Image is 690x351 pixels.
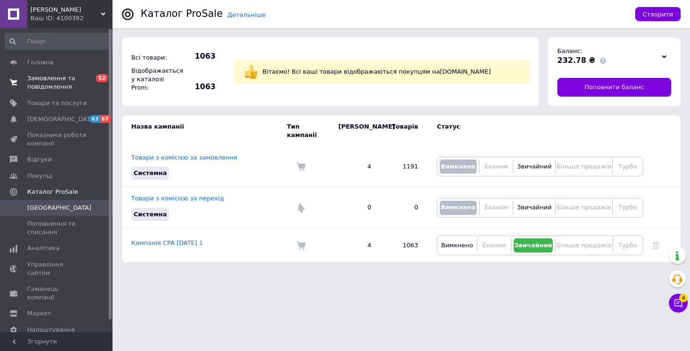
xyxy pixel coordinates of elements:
[516,160,553,174] button: Звичайний
[556,163,611,170] span: Більше продажів
[440,201,477,215] button: Вимкнено
[558,160,610,174] button: Більше продажів
[679,294,688,302] span: 4
[27,244,60,252] span: Аналітика
[329,228,381,262] td: 4
[485,163,508,170] span: Економ
[669,294,688,313] button: Чат з покупцем4
[381,115,427,146] td: Товарів
[131,239,203,246] a: Кампанія CPA [DATE] 1
[89,115,100,123] span: 63
[517,204,552,211] span: Звичайний
[27,155,52,164] span: Відгуки
[27,188,78,196] span: Каталог ProSale
[441,163,475,170] span: Вимкнено
[557,78,671,97] a: Поповнити баланс
[5,33,116,50] input: Пошук
[329,187,381,228] td: 0
[482,201,510,215] button: Економ
[557,47,582,54] span: Баланс:
[482,242,506,249] span: Економ
[558,201,610,215] button: Більше продажів
[615,238,640,252] button: Турбо
[244,65,258,79] img: :+1:
[482,160,510,174] button: Економ
[556,204,611,211] span: Більше продажів
[129,64,180,95] div: Відображається у каталозі Prom:
[122,115,287,146] td: Назва кампанії
[27,285,87,302] span: Гаманець компанії
[643,11,673,18] span: Створити
[27,309,51,318] span: Маркет
[227,11,266,18] a: Детальніше
[27,74,87,91] span: Замовлення та повідомлення
[296,162,306,171] img: Комісія за замовлення
[381,228,427,262] td: 1063
[585,83,644,92] span: Поповнити баланс
[30,6,101,14] span: Терра Флора
[635,7,681,21] button: Створити
[287,115,329,146] td: Тип кампанії
[381,187,427,228] td: 0
[618,204,637,211] span: Турбо
[260,65,522,78] div: Вітаємо! Всі ваші товари відображаються покупцям на [DOMAIN_NAME]
[480,238,508,252] button: Економ
[615,201,640,215] button: Турбо
[485,204,508,211] span: Економ
[134,169,167,176] span: Системна
[615,160,640,174] button: Турбо
[427,115,643,146] td: Статус
[27,99,87,107] span: Товари та послуги
[131,154,237,161] a: Товари з комісією за замовлення
[100,115,111,123] span: 67
[440,238,474,252] button: Вимкнено
[134,211,167,218] span: Системна
[516,201,553,215] button: Звичайний
[514,238,553,252] button: Звичайний
[27,131,87,148] span: Показники роботи компанії
[141,9,223,19] div: Каталог ProSale
[381,146,427,187] td: 1191
[517,163,552,170] span: Звичайний
[440,160,477,174] button: Вимкнено
[296,203,306,213] img: Комісія за перехід
[27,326,75,334] span: Налаштування
[558,238,610,252] button: Більше продажів
[27,115,97,123] span: [DEMOGRAPHIC_DATA]
[296,241,306,250] img: Комісія за замовлення
[183,51,216,61] span: 1063
[27,220,87,237] span: Поповнення та списання
[618,242,637,249] span: Турбо
[183,82,216,92] span: 1063
[557,56,595,65] span: 232.78 ₴
[30,14,112,23] div: Ваш ID: 4100392
[329,115,381,146] td: [PERSON_NAME]
[441,242,473,249] span: Вимкнено
[514,242,552,249] span: Звичайний
[652,242,659,249] a: Видалити
[556,242,611,249] span: Більше продажів
[96,74,108,82] span: 52
[618,163,637,170] span: Турбо
[27,172,52,180] span: Покупці
[27,204,91,212] span: [GEOGRAPHIC_DATA]
[131,195,224,202] a: Товари з комісією за перехід
[441,204,475,211] span: Вимкнено
[329,146,381,187] td: 4
[27,260,87,277] span: Управління сайтом
[27,58,53,67] span: Головна
[129,51,180,64] div: Всі товари:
